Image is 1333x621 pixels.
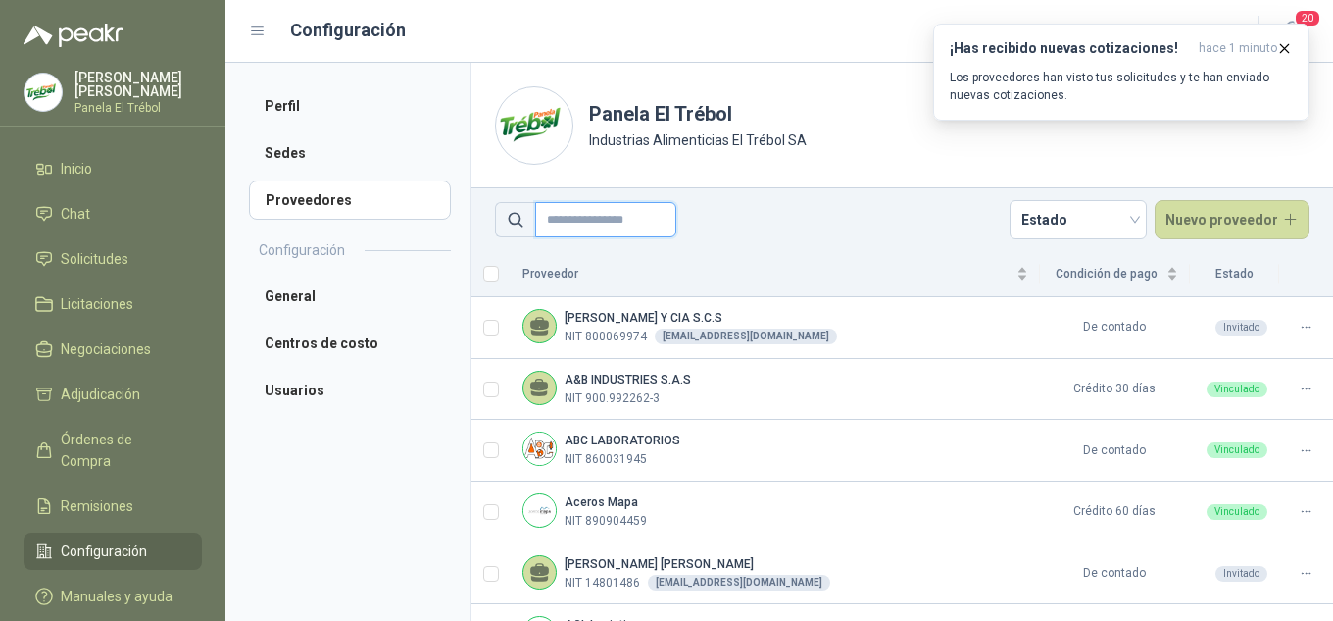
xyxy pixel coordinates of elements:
div: Vinculado [1207,382,1267,397]
b: ABC LABORATORIOS [565,434,680,447]
span: Negociaciones [61,338,151,360]
a: Remisiones [24,488,202,525]
b: [PERSON_NAME] [PERSON_NAME] [565,557,754,571]
div: Vinculado [1207,442,1267,458]
span: Configuración [61,541,147,562]
a: Perfil [249,86,451,126]
th: Proveedor [511,251,1040,297]
a: Proveedores [249,181,451,220]
div: [EMAIL_ADDRESS][DOMAIN_NAME] [648,575,830,591]
a: Órdenes de Compra [24,421,202,480]
p: NIT 800069974 [565,328,647,346]
span: Estado [1021,205,1135,234]
a: Negociaciones [24,331,202,368]
h1: Configuración [290,17,406,44]
span: Adjudicación [61,384,140,405]
a: Chat [24,195,202,233]
p: Industrias Alimenticias El Trébol SA [589,129,807,151]
th: Estado [1190,251,1279,297]
p: NIT 900.992262-3 [565,389,660,408]
td: Crédito 60 días [1040,482,1190,543]
img: Company Logo [523,494,556,527]
td: Crédito 30 días [1040,359,1190,421]
span: Condición de pago [1052,265,1162,284]
h3: ¡Has recibido nuevas cotizaciones! [950,40,1191,57]
p: NIT 14801486 [565,574,640,593]
button: ¡Has recibido nuevas cotizaciones!hace 1 minuto Los proveedores han visto tus solicitudes y te ha... [933,24,1309,121]
div: Invitado [1215,320,1267,336]
span: Solicitudes [61,248,128,270]
a: Sedes [249,133,451,173]
p: [PERSON_NAME] [PERSON_NAME] [74,71,202,98]
td: De contado [1040,297,1190,359]
a: Inicio [24,150,202,187]
a: Usuarios [249,371,451,410]
p: NIT 890904459 [565,512,647,531]
a: General [249,277,451,316]
img: Company Logo [25,74,62,111]
p: NIT 860031945 [565,450,647,469]
span: hace 1 minuto [1199,40,1277,57]
a: Centros de costo [249,324,451,363]
span: Órdenes de Compra [61,429,183,472]
span: Proveedor [522,265,1012,284]
div: Vinculado [1207,504,1267,520]
button: 20 [1274,14,1309,49]
p: Los proveedores han visto tus solicitudes y te han enviado nuevas cotizaciones. [950,69,1293,104]
img: Company Logo [523,433,556,465]
p: Panela El Trébol [74,102,202,114]
span: Inicio [61,158,92,180]
a: Solicitudes [24,240,202,278]
td: De contado [1040,420,1190,482]
span: 20 [1294,9,1321,27]
a: Adjudicación [24,376,202,413]
img: Logo peakr [24,24,123,47]
b: [PERSON_NAME] Y CIA S.C.S [565,311,722,325]
div: Invitado [1215,566,1267,582]
span: Manuales y ayuda [61,586,173,607]
b: Aceros Mapa [565,495,638,509]
b: A&B INDUSTRIES S.A.S [565,373,691,387]
a: Manuales y ayuda [24,578,202,615]
div: [EMAIL_ADDRESS][DOMAIN_NAME] [655,329,837,344]
span: Licitaciones [61,293,133,315]
span: Remisiones [61,495,133,517]
span: Chat [61,203,90,225]
img: Company Logo [496,87,572,164]
h1: Panela El Trébol [589,99,807,129]
th: Condición de pago [1040,251,1190,297]
a: Licitaciones [24,285,202,323]
h2: Configuración [259,239,345,261]
a: Configuración [24,533,202,570]
button: Nuevo proveedor [1155,200,1310,239]
td: De contado [1040,543,1190,605]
